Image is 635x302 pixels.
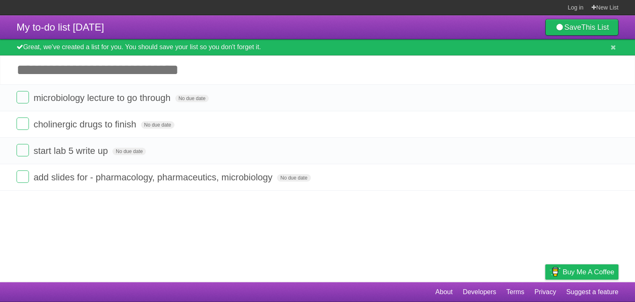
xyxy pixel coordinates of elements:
[545,264,618,280] a: Buy me a coffee
[17,117,29,130] label: Done
[33,93,172,103] span: microbiology lecture to go through
[549,265,561,279] img: Buy me a coffee
[277,174,310,182] span: No due date
[506,284,525,300] a: Terms
[17,170,29,183] label: Done
[435,284,453,300] a: About
[17,22,104,33] span: My to-do list [DATE]
[17,144,29,156] label: Done
[535,284,556,300] a: Privacy
[112,148,146,155] span: No due date
[17,91,29,103] label: Done
[581,23,609,31] b: This List
[545,19,618,36] a: SaveThis List
[566,284,618,300] a: Suggest a feature
[563,265,614,279] span: Buy me a coffee
[463,284,496,300] a: Developers
[33,146,110,156] span: start lab 5 write up
[33,119,138,129] span: cholinergic drugs to finish
[175,95,209,102] span: No due date
[33,172,275,182] span: add slides for - pharmacology, pharmaceutics, microbiology
[141,121,174,129] span: No due date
